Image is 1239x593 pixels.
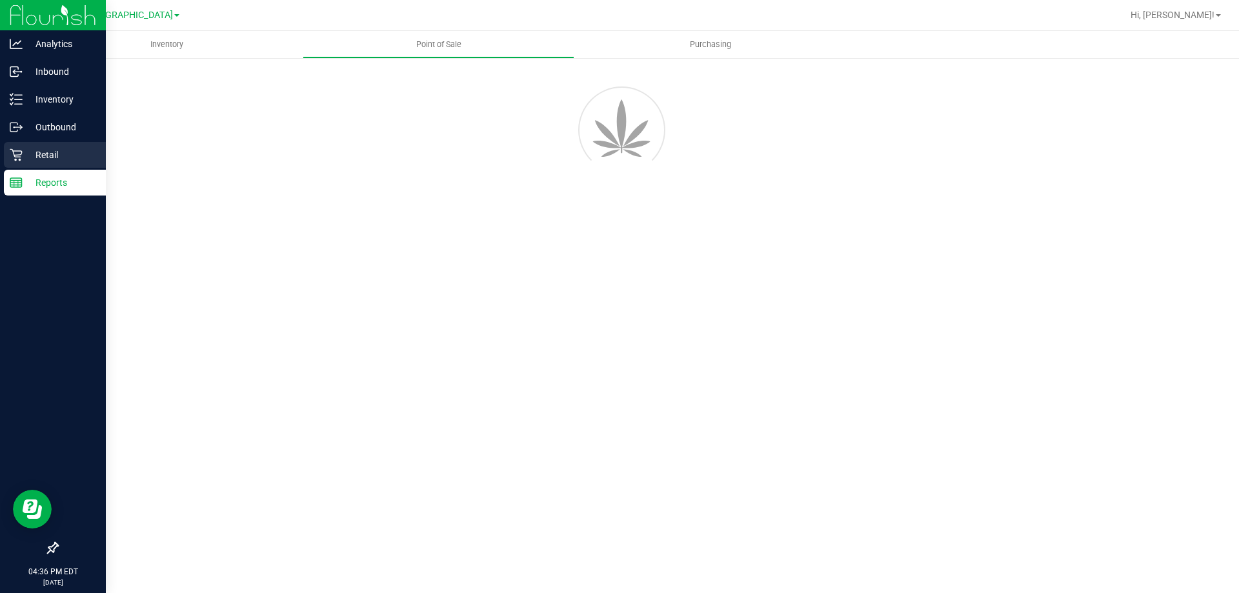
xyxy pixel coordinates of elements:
a: Inventory [31,31,303,58]
inline-svg: Outbound [10,121,23,134]
span: Purchasing [672,39,749,50]
inline-svg: Analytics [10,37,23,50]
p: [DATE] [6,578,100,587]
p: 04:36 PM EDT [6,566,100,578]
p: Inbound [23,64,100,79]
iframe: Resource center [13,490,52,528]
span: [GEOGRAPHIC_DATA] [85,10,173,21]
a: Purchasing [574,31,846,58]
p: Reports [23,175,100,190]
span: Hi, [PERSON_NAME]! [1131,10,1214,20]
p: Retail [23,147,100,163]
span: Point of Sale [399,39,479,50]
p: Analytics [23,36,100,52]
inline-svg: Inventory [10,93,23,106]
inline-svg: Retail [10,148,23,161]
p: Inventory [23,92,100,107]
inline-svg: Reports [10,176,23,189]
p: Outbound [23,119,100,135]
inline-svg: Inbound [10,65,23,78]
span: Inventory [133,39,201,50]
a: Point of Sale [303,31,574,58]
